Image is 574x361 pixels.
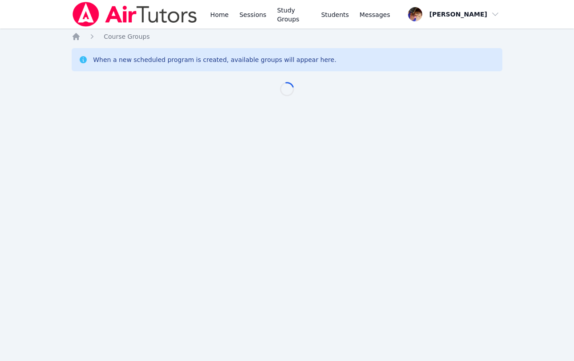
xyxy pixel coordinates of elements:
span: Messages [360,10,390,19]
img: Air Tutors [72,2,198,27]
div: When a new scheduled program is created, available groups will appear here. [93,55,336,64]
a: Course Groups [104,32,150,41]
span: Course Groups [104,33,150,40]
nav: Breadcrumb [72,32,502,41]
